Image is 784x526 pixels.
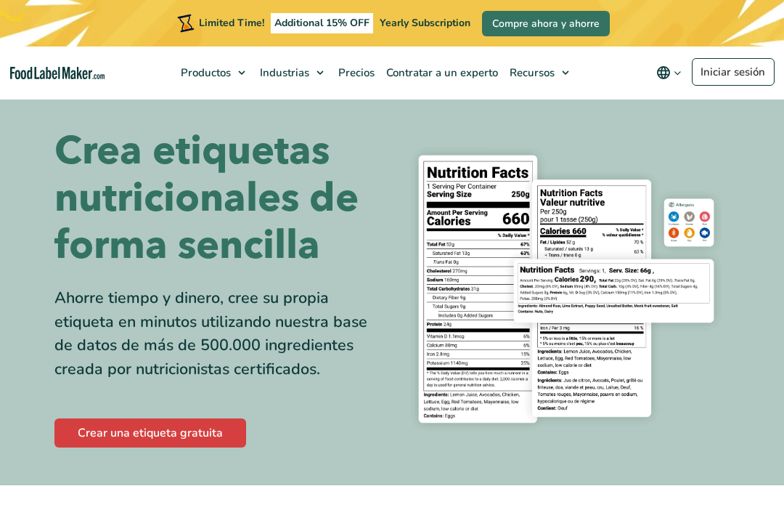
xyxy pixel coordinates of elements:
[271,13,373,33] span: Additional 15% OFF
[173,46,253,99] a: Productos
[692,58,775,86] a: Iniciar sesión
[54,418,246,448] a: Crear una etiqueta gratuita
[331,46,379,99] a: Precios
[482,11,610,36] a: Compre ahora y ahorre
[646,58,692,87] button: Change language
[382,65,499,80] span: Contratar a un experto
[379,46,502,99] a: Contratar a un experto
[54,286,381,381] div: Ahorre tiempo y dinero, cree su propia etiqueta en minutos utilizando nuestra base de datos de má...
[334,65,376,80] span: Precios
[10,67,105,79] a: Food Label Maker homepage
[253,46,331,99] a: Industrias
[176,65,232,80] span: Productos
[380,16,470,30] span: Yearly Subscription
[502,46,576,99] a: Recursos
[256,65,311,80] span: Industrias
[54,128,381,269] h1: Crea etiquetas nutricionales de forma sencilla
[199,16,264,30] span: Limited Time!
[505,65,556,80] span: Recursos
